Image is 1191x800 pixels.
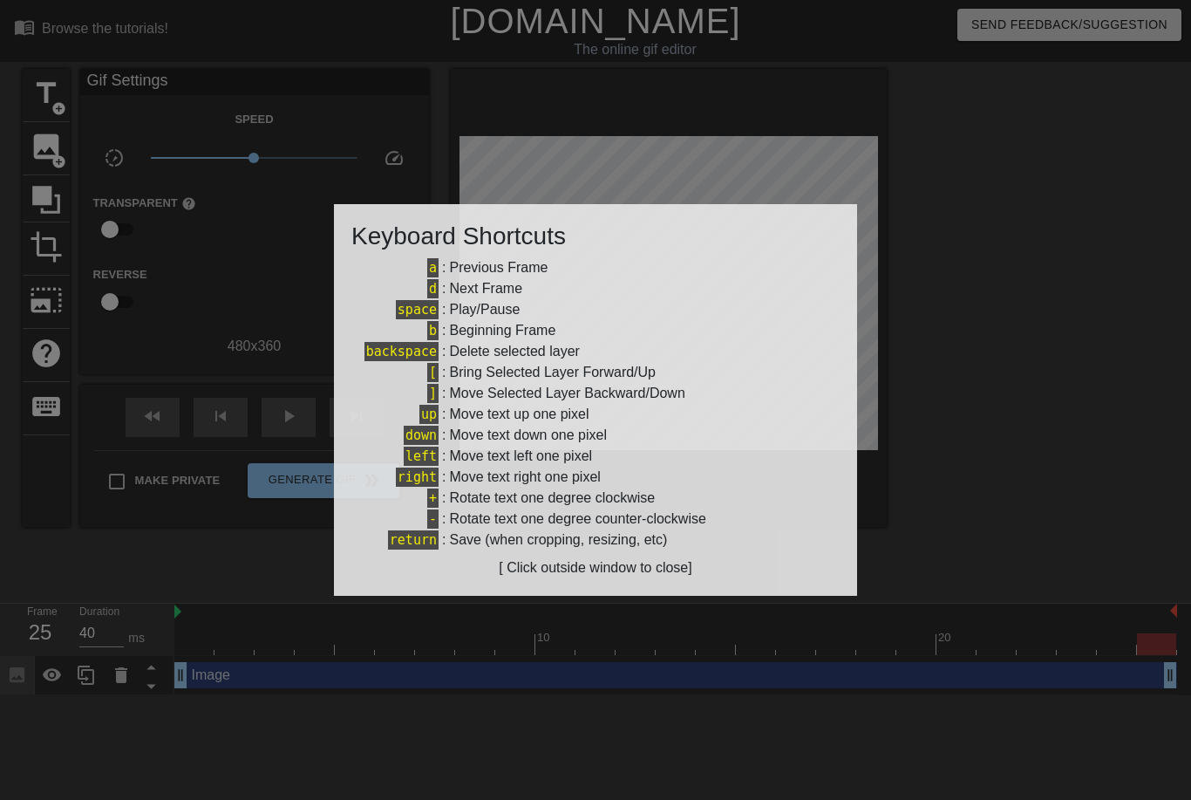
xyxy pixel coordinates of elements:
span: backspace [364,342,439,361]
div: Move text down one pixel [449,425,607,446]
div: : [351,383,840,404]
span: d [427,279,439,298]
div: : [351,467,840,488]
div: Bring Selected Layer Forward/Up [449,362,656,383]
span: + [427,489,439,508]
div: Move text up one pixel [449,404,589,425]
span: [ [427,363,439,382]
div: [ Click outside window to close] [351,557,840,578]
div: : [351,362,840,383]
div: Move Selected Layer Backward/Down [449,383,684,404]
div: : [351,488,840,509]
span: b [427,321,439,340]
div: : [351,341,840,362]
div: : [351,299,840,320]
span: ] [427,384,439,403]
div: Save (when cropping, resizing, etc) [449,530,667,550]
span: space [396,300,439,319]
div: Play/Pause [449,299,520,320]
div: : [351,530,840,550]
span: right [396,468,439,487]
div: : [351,446,840,467]
div: : [351,278,840,299]
div: : [351,320,840,341]
h3: Keyboard Shortcuts [351,222,840,251]
div: : [351,509,840,530]
div: Move text left one pixel [449,446,592,467]
div: Rotate text one degree clockwise [449,488,655,509]
span: return [388,530,439,550]
div: : [351,257,840,278]
div: Rotate text one degree counter-clockwise [449,509,705,530]
span: left [404,447,439,466]
div: : [351,425,840,446]
div: : [351,404,840,425]
span: up [419,405,439,424]
span: down [404,426,439,445]
div: Beginning Frame [449,320,555,341]
div: Next Frame [449,278,522,299]
div: Delete selected layer [449,341,579,362]
span: - [427,509,439,529]
div: Move text right one pixel [449,467,600,488]
div: Previous Frame [449,257,548,278]
span: a [427,258,439,277]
